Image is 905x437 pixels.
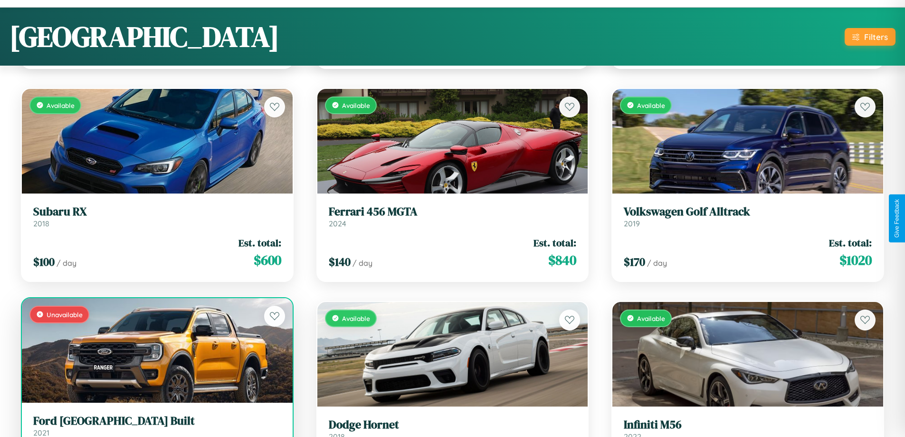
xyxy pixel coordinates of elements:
span: Est. total: [829,236,872,250]
span: Unavailable [47,311,83,319]
h3: Infiniti M56 [624,418,872,432]
span: Available [637,101,665,109]
span: Est. total: [533,236,576,250]
h3: Volkswagen Golf Alltrack [624,205,872,219]
span: $ 840 [548,251,576,270]
span: $ 1020 [839,251,872,270]
span: 2019 [624,219,640,228]
h3: Ford [GEOGRAPHIC_DATA] Built [33,414,281,428]
span: $ 600 [254,251,281,270]
span: / day [57,258,76,268]
span: / day [352,258,372,268]
a: Subaru RX2018 [33,205,281,228]
span: Available [342,101,370,109]
a: Volkswagen Golf Alltrack2019 [624,205,872,228]
span: $ 140 [329,254,351,270]
span: Available [637,314,665,322]
div: Filters [864,32,888,42]
span: / day [647,258,667,268]
h1: [GEOGRAPHIC_DATA] [10,17,279,56]
h3: Subaru RX [33,205,281,219]
span: Available [342,314,370,322]
div: Give Feedback [894,199,900,238]
span: $ 100 [33,254,55,270]
button: Filters [845,28,895,46]
span: Est. total: [238,236,281,250]
span: 2018 [33,219,49,228]
span: $ 170 [624,254,645,270]
a: Ferrari 456 MGTA2024 [329,205,577,228]
span: 2024 [329,219,346,228]
span: Available [47,101,75,109]
h3: Ferrari 456 MGTA [329,205,577,219]
h3: Dodge Hornet [329,418,577,432]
